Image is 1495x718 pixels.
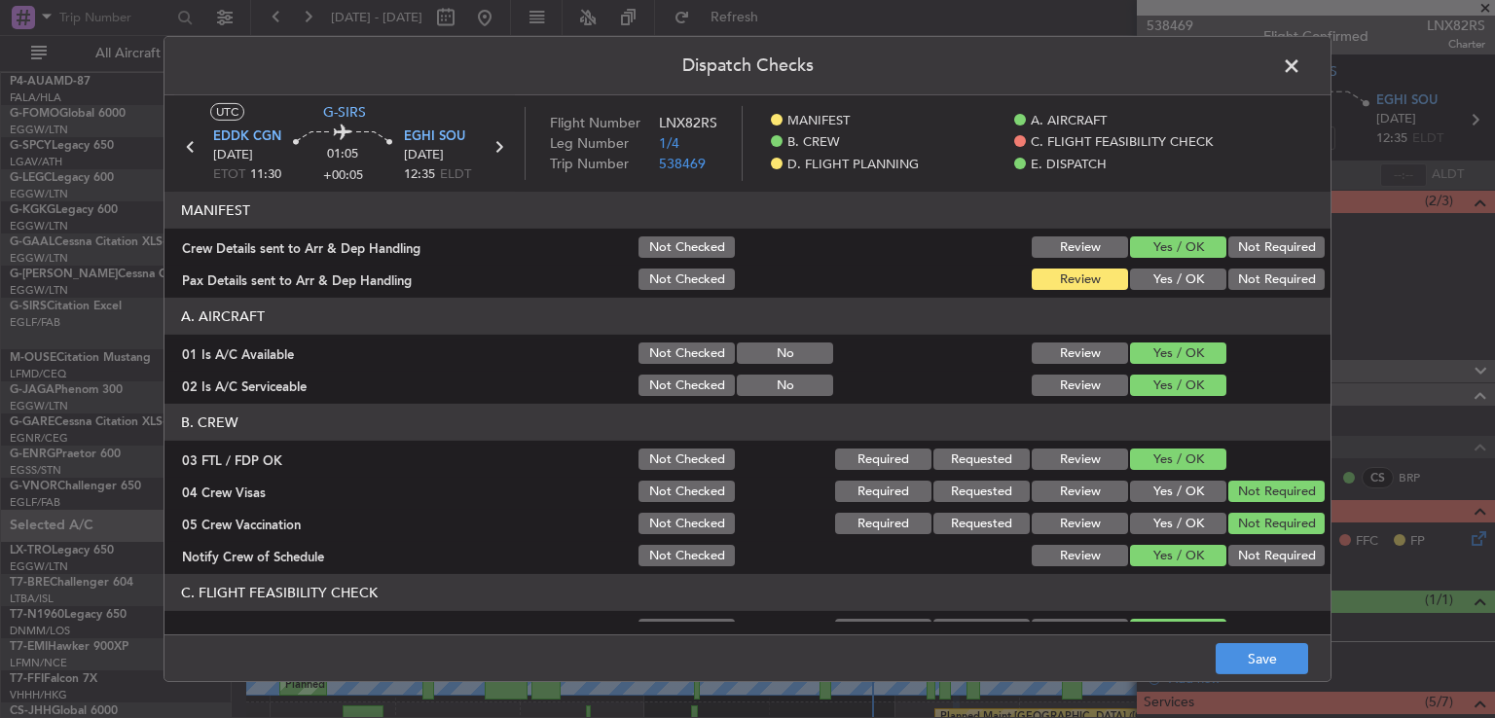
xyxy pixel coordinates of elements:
button: Yes / OK [1130,481,1226,502]
button: Save [1216,643,1308,674]
button: Yes / OK [1130,449,1226,470]
button: Yes / OK [1130,513,1226,534]
button: Not Required [1228,481,1325,502]
button: Yes / OK [1130,619,1226,640]
button: Yes / OK [1130,375,1226,396]
button: Not Required [1228,513,1325,534]
button: Yes / OK [1130,269,1226,290]
header: Dispatch Checks [164,37,1331,95]
button: Not Required [1228,236,1325,258]
button: Not Required [1228,269,1325,290]
button: Yes / OK [1130,545,1226,566]
button: Not Required [1228,545,1325,566]
span: C. FLIGHT FEASIBILITY CHECK [1031,133,1213,153]
button: Yes / OK [1130,342,1226,364]
button: Yes / OK [1130,236,1226,258]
